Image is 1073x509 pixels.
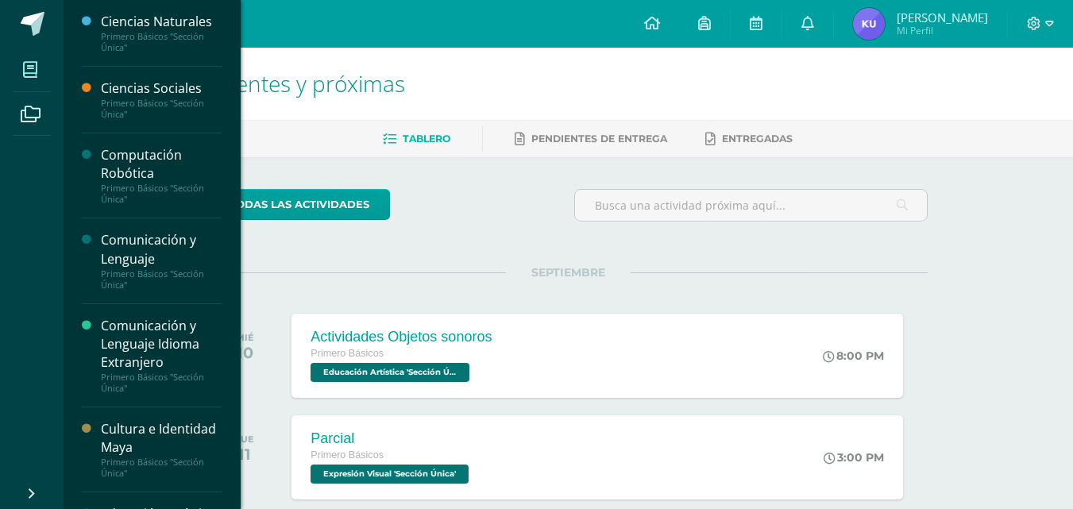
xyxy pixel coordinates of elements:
a: Tablero [383,126,450,152]
div: Primero Básicos "Sección Única" [101,268,222,291]
span: Mi Perfil [897,24,988,37]
span: SEPTIEMBRE [506,265,631,280]
input: Busca una actividad próxima aquí... [575,190,927,221]
a: Computación RobóticaPrimero Básicos "Sección Única" [101,146,222,205]
span: Actividades recientes y próximas [83,68,405,98]
a: Comunicación y Lenguaje Idioma ExtranjeroPrimero Básicos "Sección Única" [101,317,222,394]
div: Actividades Objetos sonoros [311,329,492,345]
div: Primero Básicos "Sección Única" [101,457,222,479]
span: Entregadas [722,133,793,145]
div: Cultura e Identidad Maya [101,420,222,457]
span: Pendientes de entrega [531,133,667,145]
div: Primero Básicos "Sección Única" [101,372,222,394]
span: Primero Básicos [311,348,384,359]
div: JUE [236,434,254,445]
a: Entregadas [705,126,793,152]
div: 10 [236,343,254,362]
div: Parcial [311,430,473,447]
div: Primero Básicos "Sección Única" [101,183,222,205]
a: Cultura e Identidad MayaPrimero Básicos "Sección Única" [101,420,222,479]
img: a8e1836717dec2724d40b33456046a0b.png [853,8,885,40]
div: Ciencias Sociales [101,79,222,98]
span: Tablero [403,133,450,145]
div: Primero Básicos "Sección Única" [101,31,222,53]
div: 11 [236,445,254,464]
span: Educación Artística 'Sección Única' [311,363,469,382]
div: Computación Robótica [101,146,222,183]
div: 8:00 PM [823,349,884,363]
div: 3:00 PM [824,450,884,465]
span: Primero Básicos [311,449,384,461]
span: [PERSON_NAME] [897,10,988,25]
div: MIÉ [236,332,254,343]
div: Comunicación y Lenguaje Idioma Extranjero [101,317,222,372]
a: Ciencias SocialesPrimero Básicos "Sección Única" [101,79,222,120]
a: Ciencias NaturalesPrimero Básicos "Sección Única" [101,13,222,53]
span: Expresión Visual 'Sección Única' [311,465,469,484]
a: todas las Actividades [209,189,390,220]
a: Pendientes de entrega [515,126,667,152]
div: Comunicación y Lenguaje [101,231,222,268]
div: Ciencias Naturales [101,13,222,31]
a: Comunicación y LenguajePrimero Básicos "Sección Única" [101,231,222,290]
div: Primero Básicos "Sección Única" [101,98,222,120]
